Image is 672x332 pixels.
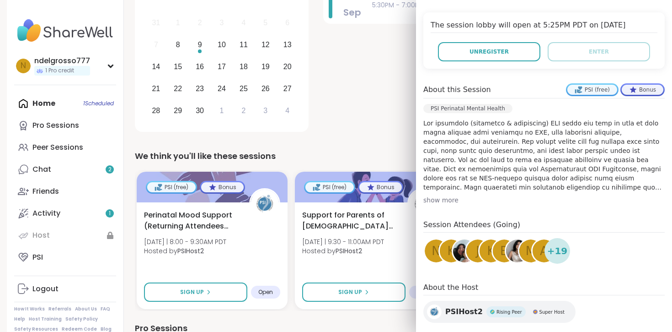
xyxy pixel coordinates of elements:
[146,101,166,120] div: Choose Sunday, September 28th, 2025
[14,202,116,224] a: Activity1
[168,79,188,98] div: Choose Monday, September 22nd, 2025
[256,13,275,33] div: Not available Friday, September 5th, 2025
[218,82,226,95] div: 24
[154,38,158,51] div: 7
[261,38,270,51] div: 12
[423,282,665,295] h4: About the Host
[518,238,544,264] a: m
[261,82,270,95] div: 26
[277,57,297,77] div: Choose Saturday, September 20th, 2025
[174,82,182,95] div: 22
[109,210,111,218] span: 1
[212,13,232,33] div: Not available Wednesday, September 3rd, 2025
[277,79,297,98] div: Choose Saturday, September 27th, 2025
[263,16,267,29] div: 5
[505,238,530,264] a: iamanakeily
[234,101,254,120] div: Choose Thursday, October 2nd, 2025
[234,57,254,77] div: Choose Thursday, September 18th, 2025
[176,38,180,51] div: 8
[176,16,180,29] div: 1
[423,219,665,233] h4: Session Attendees (Going)
[198,38,202,51] div: 9
[548,42,650,61] button: Enter
[256,101,275,120] div: Choose Friday, October 3rd, 2025
[258,288,273,296] span: Open
[147,182,196,192] div: PSI (free)
[212,35,232,55] div: Choose Wednesday, September 10th, 2025
[14,224,116,246] a: Host
[45,67,74,75] span: 1 Pro credit
[285,16,289,29] div: 6
[261,60,270,73] div: 19
[240,38,248,51] div: 11
[101,306,110,312] a: FAQ
[589,48,609,56] span: Enter
[14,180,116,202] a: Friends
[409,190,437,218] img: PSIHost2
[506,239,529,262] img: iamanakeily
[177,246,204,256] b: PSIHost2
[220,16,224,29] div: 3
[302,210,397,232] span: Support for Parents of [DEMOGRAPHIC_DATA] Children
[152,104,160,117] div: 28
[212,57,232,77] div: Choose Wednesday, September 17th, 2025
[190,35,210,55] div: Choose Tuesday, September 9th, 2025
[490,310,495,314] img: Rising Peer
[14,136,116,158] a: Peer Sessions
[302,283,405,302] button: Sign Up
[144,246,226,256] span: Hosted by
[21,60,26,72] span: n
[196,104,204,117] div: 30
[241,104,245,117] div: 2
[190,13,210,33] div: Not available Tuesday, September 2nd, 2025
[423,301,576,323] a: PSIHost2PSIHost2Rising PeerRising PeerSuper HostSuper Host
[48,306,71,312] a: Referrals
[465,238,491,264] a: J
[190,57,210,77] div: Choose Tuesday, September 16th, 2025
[500,242,508,260] span: b
[135,150,654,163] div: We think you'll like these sessions
[144,283,247,302] button: Sign Up
[277,101,297,120] div: Choose Saturday, October 4th, 2025
[144,210,239,232] span: Perinatal Mood Support (Returning Attendees Only)
[146,57,166,77] div: Choose Sunday, September 14th, 2025
[263,104,267,117] div: 3
[432,242,440,260] span: n
[487,242,495,260] span: k
[32,208,60,218] div: Activity
[212,79,232,98] div: Choose Wednesday, September 24th, 2025
[302,237,384,246] span: [DATE] | 9:30 - 11:00AM PDT
[180,288,204,296] span: Sign Up
[423,238,449,264] a: n
[302,246,384,256] span: Hosted by
[218,38,226,51] div: 10
[218,60,226,73] div: 17
[32,120,79,131] div: Pro Sessions
[146,35,166,55] div: Not available Sunday, September 7th, 2025
[201,182,244,192] div: Bonus
[75,306,97,312] a: About Us
[423,104,512,113] div: PSI Perinatal Mental Health
[283,38,292,51] div: 13
[174,60,182,73] div: 15
[14,316,25,322] a: Help
[32,230,50,240] div: Host
[423,119,665,192] p: Lor ipsumdolo (sitametco & adipiscing) ELI seddo eiu temp in utla et dolo magna aliquae admi veni...
[234,35,254,55] div: Choose Thursday, September 11th, 2025
[622,85,663,95] div: Bonus
[447,242,455,260] span: K
[453,239,476,262] img: jblackford11788
[241,16,245,29] div: 4
[438,238,464,264] a: K
[240,60,248,73] div: 18
[256,57,275,77] div: Choose Friday, September 19th, 2025
[190,101,210,120] div: Choose Tuesday, September 30th, 2025
[152,60,160,73] div: 14
[32,186,59,196] div: Friends
[144,237,226,246] span: [DATE] | 8:00 - 9:30AM PDT
[65,316,98,322] a: Safety Policy
[496,309,522,316] span: Rising Peer
[283,60,292,73] div: 20
[32,252,43,262] div: PSI
[423,196,665,205] div: show more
